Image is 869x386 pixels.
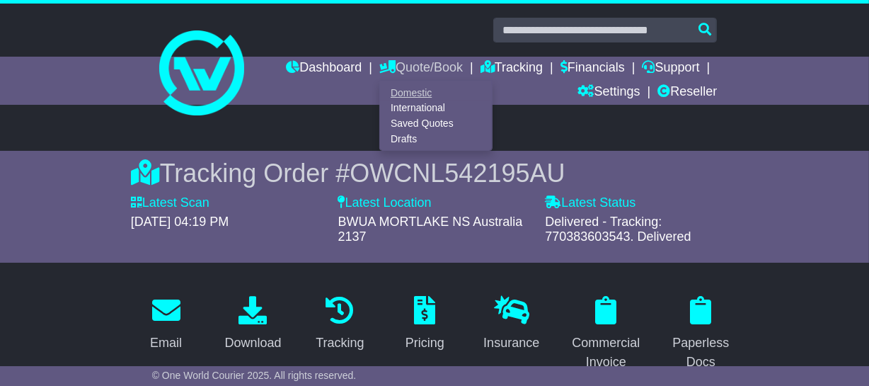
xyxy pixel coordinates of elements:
[380,101,492,116] a: International
[150,334,182,353] div: Email
[131,158,739,188] div: Tracking Order #
[131,215,229,229] span: [DATE] 04:19 PM
[578,81,640,105] a: Settings
[545,195,635,211] label: Latest Status
[643,57,700,81] a: Support
[672,334,729,372] div: Paperless Docs
[152,370,357,381] span: © One World Courier 2025. All rights reserved.
[396,291,454,358] a: Pricing
[563,291,649,377] a: Commercial Invoice
[545,215,691,244] span: Delivered - Tracking: 770383603543. Delivered
[306,291,373,358] a: Tracking
[225,334,282,353] div: Download
[216,291,291,358] a: Download
[663,291,738,377] a: Paperless Docs
[131,195,209,211] label: Latest Scan
[350,159,565,188] span: OWCNL542195AU
[405,334,444,353] div: Pricing
[380,131,492,147] a: Drafts
[380,116,492,132] a: Saved Quotes
[480,57,543,81] a: Tracking
[379,81,493,151] div: Quote/Book
[474,291,548,358] a: Insurance
[379,57,463,81] a: Quote/Book
[338,195,432,211] label: Latest Location
[657,81,717,105] a: Reseller
[338,215,523,244] span: BWUA MORTLAKE NS Australia 2137
[316,334,364,353] div: Tracking
[141,291,191,358] a: Email
[380,85,492,101] a: Domestic
[483,334,539,353] div: Insurance
[560,57,625,81] a: Financials
[572,334,640,372] div: Commercial Invoice
[286,57,362,81] a: Dashboard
